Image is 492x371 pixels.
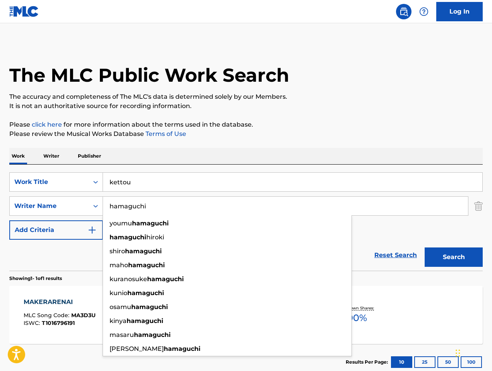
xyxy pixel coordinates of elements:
[9,148,27,164] p: Work
[414,356,435,368] button: 25
[9,172,483,271] form: Search Form
[164,345,201,352] strong: hamaguchi
[110,220,132,227] span: youmu
[110,247,125,255] span: shiro
[425,247,483,267] button: Search
[474,196,483,216] img: Delete Criterion
[456,342,460,365] div: Drag
[9,286,483,344] a: MAKERARENAIMLC Song Code:MA3D3UISWC:T1016796191Writers (1)[PERSON_NAME]Recording Artists (0)Total...
[110,345,164,352] span: [PERSON_NAME]
[71,312,96,319] span: MA3D3U
[110,275,147,283] span: kuranosuke
[14,177,84,187] div: Work Title
[147,275,184,283] strong: hamaguchi
[127,317,163,325] strong: hamaguchi
[110,234,146,241] strong: hamaguchi
[110,331,134,338] span: masaru
[127,289,164,297] strong: hamaguchi
[24,319,42,326] span: ISWC :
[346,359,390,366] p: Results Per Page:
[370,247,421,264] a: Reset Search
[453,334,492,371] iframe: Chat Widget
[343,311,367,325] span: 100 %
[110,261,128,269] span: maho
[9,101,483,111] p: It is not an authoritative source for recording information.
[24,297,96,307] div: MAKERARENAI
[9,120,483,129] p: Please for more information about the terms used in the database.
[110,289,127,297] span: kunio
[42,319,75,326] span: T1016796191
[131,303,168,311] strong: hamaguchi
[419,7,429,16] img: help
[9,275,62,282] p: Showing 1 - 1 of 1 results
[110,303,131,311] span: osamu
[32,121,62,128] a: click here
[9,92,483,101] p: The accuracy and completeness of The MLC's data is determined solely by our Members.
[334,305,376,311] p: Total Known Shares:
[87,225,97,235] img: 9d2ae6d4665cec9f34b9.svg
[9,6,39,17] img: MLC Logo
[436,2,483,21] a: Log In
[24,312,71,319] span: MLC Song Code :
[134,331,171,338] strong: hamaguchi
[9,129,483,139] p: Please review the Musical Works Database
[416,4,432,19] div: Help
[399,7,408,16] img: search
[9,220,103,240] button: Add Criteria
[128,261,165,269] strong: hamaguchi
[437,356,459,368] button: 50
[75,148,103,164] p: Publisher
[132,220,169,227] strong: hamaguchi
[125,247,162,255] strong: hamaguchi
[41,148,62,164] p: Writer
[391,356,412,368] button: 10
[144,130,186,137] a: Terms of Use
[9,64,289,87] h1: The MLC Public Work Search
[110,317,127,325] span: kinya
[14,201,84,211] div: Writer Name
[396,4,411,19] a: Public Search
[146,234,164,241] span: hiroki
